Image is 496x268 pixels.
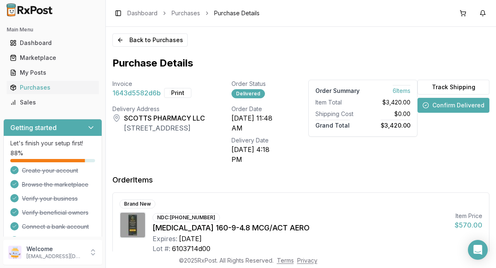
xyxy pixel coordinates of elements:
[172,244,210,254] div: 6103714d00
[153,222,448,234] div: [MEDICAL_DATA] 160-9-4.8 MCG/ACT AERO
[10,149,23,157] span: 88 %
[10,39,95,47] div: Dashboard
[119,199,155,209] div: Brand New
[22,180,88,189] span: Browse the marketplace
[124,113,205,123] div: SCOTTS PHARMACY LLC
[22,223,89,231] span: Connect a bank account
[315,110,360,118] div: Shipping Cost
[417,80,489,95] button: Track Shipping
[231,145,282,164] div: [DATE] 4:18 PM
[153,213,220,222] div: NDC: [PHONE_NUMBER]
[8,246,21,259] img: User avatar
[179,234,202,244] div: [DATE]
[164,88,191,98] button: Print
[231,136,282,145] div: Delivery Date
[153,234,177,244] div: Expires:
[112,80,205,88] div: Invoice
[7,80,99,95] a: Purchases
[112,88,161,98] span: 1643d5582d6b
[112,105,205,113] div: Delivery Address
[127,9,157,17] a: Dashboard
[3,51,102,64] button: Marketplace
[3,66,102,79] button: My Posts
[7,36,99,50] a: Dashboard
[26,253,84,260] p: [EMAIL_ADDRESS][DOMAIN_NAME]
[120,213,145,237] img: Breztri Aerosphere 160-9-4.8 MCG/ACT AERO
[7,65,99,80] a: My Posts
[7,95,99,110] a: Sales
[417,98,489,113] button: Confirm Delivered
[10,54,95,62] div: Marketplace
[3,3,56,17] img: RxPost Logo
[124,123,205,133] div: [STREET_ADDRESS]
[7,50,99,65] a: Marketplace
[315,120,350,129] span: Grand Total
[10,83,95,92] div: Purchases
[3,36,102,50] button: Dashboard
[231,113,282,133] div: [DATE] 11:48 AM
[22,166,78,175] span: Create your account
[366,110,410,118] div: $0.00
[112,33,188,47] button: Back to Purchases
[3,81,102,94] button: Purchases
[315,98,360,107] div: Item Total
[112,57,489,70] h1: Purchase Details
[455,212,482,220] div: Item Price
[10,123,57,133] h3: Getting started
[277,257,294,264] a: Terms
[22,194,78,203] span: Verify your business
[315,87,360,95] div: Order Summary
[10,69,95,77] div: My Posts
[22,209,88,217] span: Verify beneficial owners
[26,245,84,253] p: Welcome
[231,89,265,98] div: Delivered
[10,98,95,107] div: Sales
[214,9,260,17] span: Purchase Details
[231,105,282,113] div: Order Date
[381,120,410,129] span: $3,420.00
[112,174,153,186] div: Order Items
[127,9,260,17] nav: breadcrumb
[172,9,200,17] a: Purchases
[455,220,482,230] div: $570.00
[7,26,99,33] h2: Main Menu
[468,240,488,260] div: Open Intercom Messenger
[3,96,102,109] button: Sales
[297,257,317,264] a: Privacy
[366,98,410,107] div: $3,420.00
[153,244,170,254] div: Lot #:
[393,85,410,94] span: 6 Item s
[10,139,95,147] p: Let's finish your setup first!
[231,80,282,88] div: Order Status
